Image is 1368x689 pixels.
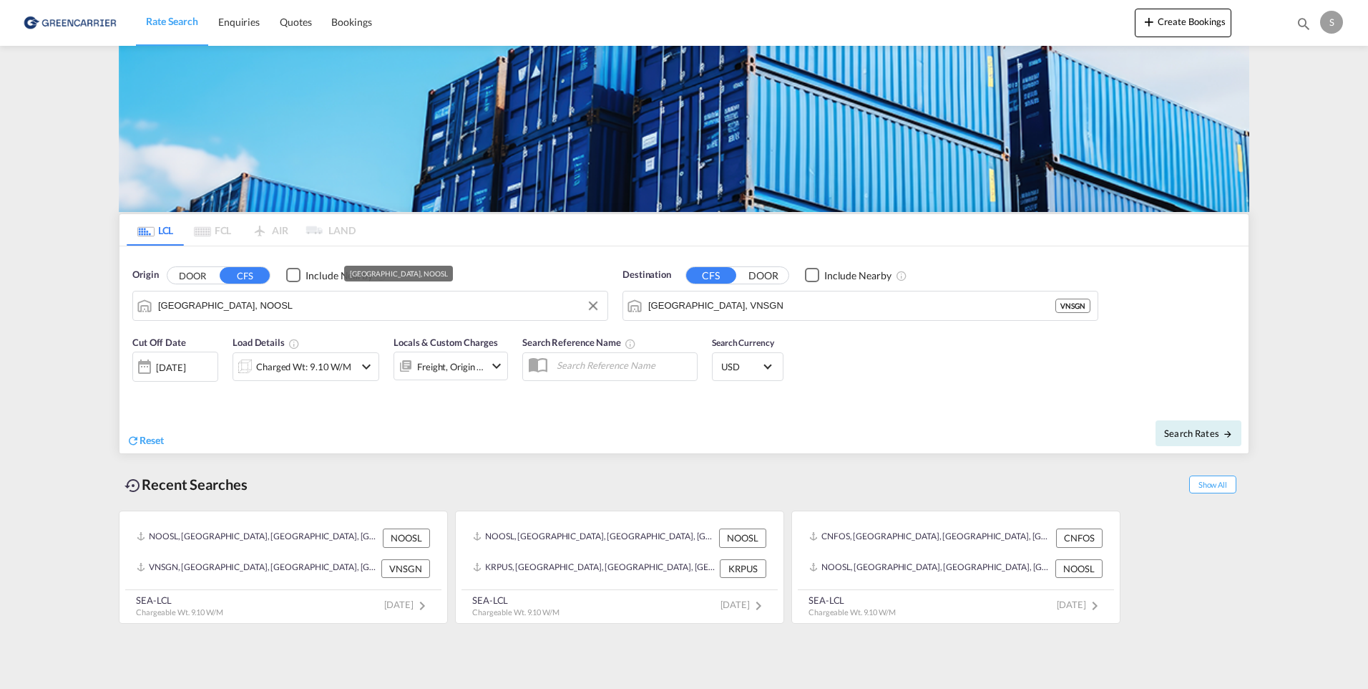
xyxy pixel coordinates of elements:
[132,380,143,400] md-datepicker: Select
[808,594,896,607] div: SEA-LCL
[417,357,484,377] div: Freight Origin Destination
[809,529,1052,547] div: CNFOS, Foshan, GD, China, Greater China & Far East Asia, Asia Pacific
[488,357,505,375] md-icon: icon-chevron-down
[1320,11,1343,34] div: S
[119,468,253,501] div: Recent Searches
[582,295,604,317] button: Clear Input
[625,338,636,350] md-icon: Your search will be saved by the below given name
[233,352,379,381] div: Charged Wt: 9.10 W/Micon-chevron-down
[119,511,448,624] recent-search-card: NOOSL, [GEOGRAPHIC_DATA], [GEOGRAPHIC_DATA], [GEOGRAPHIC_DATA], [GEOGRAPHIC_DATA] NOOSLVNSGN, [GE...
[394,337,498,348] span: Locals & Custom Charges
[549,355,697,376] input: Search Reference Name
[127,214,356,246] md-pagination-wrapper: Use the left and right arrow keys to navigate between tabs
[140,434,164,446] span: Reset
[21,6,118,39] img: e39c37208afe11efa9cb1d7a6ea7d6f5.png
[119,46,1249,212] img: GreenCarrierFCL_LCL.png
[721,360,761,373] span: USD
[256,357,351,377] div: Charged Wt: 9.10 W/M
[522,337,636,348] span: Search Reference Name
[119,246,1249,453] div: Origin DOOR CFS Checkbox No InkUnchecked: Ignores neighbouring ports when fetching rates.Checked ...
[124,477,142,494] md-icon: icon-backup-restore
[1055,299,1090,313] div: VNSGN
[896,270,907,281] md-icon: Unchecked: Ignores neighbouring ports when fetching rates.Checked : Includes neighbouring ports w...
[712,337,774,348] span: Search Currency
[306,269,373,283] div: Include Nearby
[648,295,1055,317] input: Search by Port
[286,268,373,283] md-checkbox: Checkbox No Ink
[331,16,371,28] span: Bookings
[384,599,431,610] span: [DATE]
[350,266,448,281] div: [GEOGRAPHIC_DATA], NOOSL
[1296,16,1311,37] div: icon-magnify
[622,268,671,282] span: Destination
[127,214,184,246] md-tab-item: LCL
[824,269,891,283] div: Include Nearby
[1057,599,1103,610] span: [DATE]
[167,267,218,284] button: DOOR
[280,16,311,28] span: Quotes
[136,607,223,617] span: Chargeable Wt. 9.10 W/M
[473,529,715,547] div: NOOSL, Oslo, Norway, Northern Europe, Europe
[1189,476,1236,493] span: Show All
[381,559,430,578] div: VNSGN
[805,268,891,283] md-checkbox: Checkbox No Ink
[738,267,788,284] button: DOOR
[158,295,600,317] input: Search by Port
[472,607,560,617] span: Chargeable Wt. 9.10 W/M
[394,352,508,380] div: Freight Origin Destinationicon-chevron-down
[1156,420,1241,446] button: Search Ratesicon-arrow-right
[809,559,1052,578] div: NOOSL, Oslo, Norway, Northern Europe, Europe
[472,594,560,607] div: SEA-LCL
[1296,16,1311,32] md-icon: icon-magnify
[358,358,375,375] md-icon: icon-chevron-down
[720,356,776,377] md-select: Select Currency: $ USDUnited States Dollar
[720,599,767,610] span: [DATE]
[218,16,260,28] span: Enquiries
[473,559,716,578] div: KRPUS, Busan, Korea, Republic of, Greater China & Far East Asia, Asia Pacific
[720,559,766,578] div: KRPUS
[1223,429,1233,439] md-icon: icon-arrow-right
[791,511,1120,624] recent-search-card: CNFOS, [GEOGRAPHIC_DATA], [GEOGRAPHIC_DATA], [GEOGRAPHIC_DATA], [GEOGRAPHIC_DATA] & [GEOGRAPHIC_D...
[132,337,186,348] span: Cut Off Date
[233,337,300,348] span: Load Details
[156,361,185,374] div: [DATE]
[136,594,223,607] div: SEA-LCL
[750,597,767,615] md-icon: icon-chevron-right
[1164,428,1233,439] span: Search Rates
[455,511,784,624] recent-search-card: NOOSL, [GEOGRAPHIC_DATA], [GEOGRAPHIC_DATA], [GEOGRAPHIC_DATA], [GEOGRAPHIC_DATA] NOOSLKRPUS, [GE...
[383,529,430,547] div: NOOSL
[1135,9,1231,37] button: icon-plus 400-fgCreate Bookings
[132,268,158,282] span: Origin
[1086,597,1103,615] md-icon: icon-chevron-right
[137,529,379,547] div: NOOSL, Oslo, Norway, Northern Europe, Europe
[132,352,218,382] div: [DATE]
[288,338,300,350] md-icon: Chargeable Weight
[127,434,140,447] md-icon: icon-refresh
[127,433,164,449] div: icon-refreshReset
[719,529,766,547] div: NOOSL
[808,607,896,617] span: Chargeable Wt. 9.10 W/M
[146,15,198,27] span: Rate Search
[414,597,431,615] md-icon: icon-chevron-right
[137,559,378,578] div: VNSGN, Ho Chi Minh City, Viet Nam, South East Asia, Asia Pacific
[220,267,270,284] button: CFS
[1056,529,1103,547] div: CNFOS
[623,291,1098,320] md-input-container: Ho Chi Minh City, VNSGN
[1140,13,1158,30] md-icon: icon-plus 400-fg
[686,267,736,284] button: CFS
[1055,559,1103,578] div: NOOSL
[133,291,607,320] md-input-container: Oslo, NOOSL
